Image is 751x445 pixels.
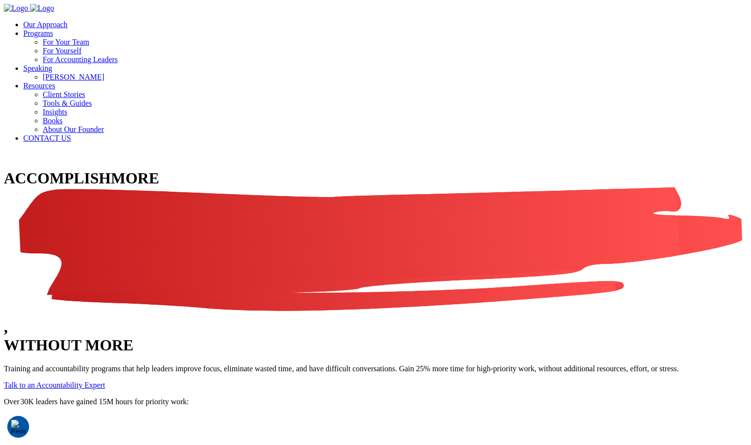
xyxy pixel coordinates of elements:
a: For Accounting Leaders [43,55,118,64]
a: Talk to an Accountability Expert [4,381,105,389]
p: Training and accountability programs that help leaders improve focus, eliminate wasted time, and ... [4,364,747,373]
a: Books [43,116,63,125]
a: Home [4,4,54,12]
a: For Your Team [43,38,89,46]
a: Our Approach [23,20,67,29]
img: Company Logo [4,4,28,13]
a: Resources [23,82,55,90]
a: Client Stories [43,90,85,99]
p: Over 30K leaders have gained 15M hours for priority work: [4,397,747,406]
a: Speaking [23,64,52,72]
h1: ACCOMPLISH , WITHOUT MORE [4,169,747,354]
a: Insights [43,108,67,116]
a: [PERSON_NAME] [43,73,104,81]
a: CONTACT US [23,134,71,142]
a: About Our Founder [43,125,104,133]
button: Consent Preferences [11,420,26,434]
a: Programs [23,29,53,37]
img: Company Logo [30,4,54,13]
a: Tools & Guides [43,99,92,107]
span: MORE [4,169,747,318]
a: For Yourself [43,47,82,55]
img: Revisit consent button [11,420,26,434]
